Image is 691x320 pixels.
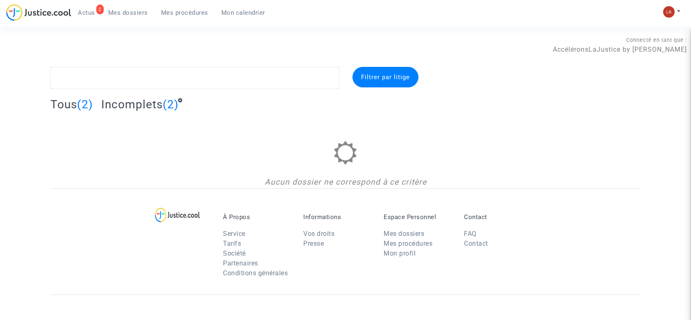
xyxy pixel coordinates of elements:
a: Presse [303,240,324,247]
a: Mes procédures [155,7,215,19]
span: Incomplets [101,98,163,111]
div: 2 [96,5,104,14]
img: 3f9b7d9779f7b0ffc2b90d026f0682a9 [663,6,675,18]
a: Conditions générales [223,269,288,277]
p: À Propos [223,213,291,221]
a: Mes procédures [384,240,432,247]
p: Espace Personnel [384,213,452,221]
a: Mes dossiers [102,7,155,19]
a: Tarifs [223,240,241,247]
a: Partenaires [223,259,258,267]
span: Connecté en tant que : [626,37,687,43]
a: Service [223,230,245,238]
span: (2) [77,98,93,111]
a: Société [223,249,246,257]
a: Mes dossiers [384,230,424,238]
a: Vos droits [303,230,334,238]
div: Aucun dossier ne correspond à ce critère [50,176,641,188]
a: Mon calendrier [215,7,272,19]
span: Mes procédures [161,9,208,16]
a: Contact [464,240,488,247]
a: FAQ [464,230,477,238]
span: Tous [50,98,77,111]
p: Contact [464,213,532,221]
img: logo-lg.svg [155,208,200,222]
span: Mes dossiers [108,9,148,16]
span: (2) [163,98,179,111]
img: jc-logo.svg [6,4,71,21]
a: Mon profil [384,249,416,257]
span: Mon calendrier [221,9,265,16]
span: Actus [78,9,95,16]
p: Informations [303,213,371,221]
span: Filtrer par litige [361,73,410,81]
a: 2Actus [71,7,102,19]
